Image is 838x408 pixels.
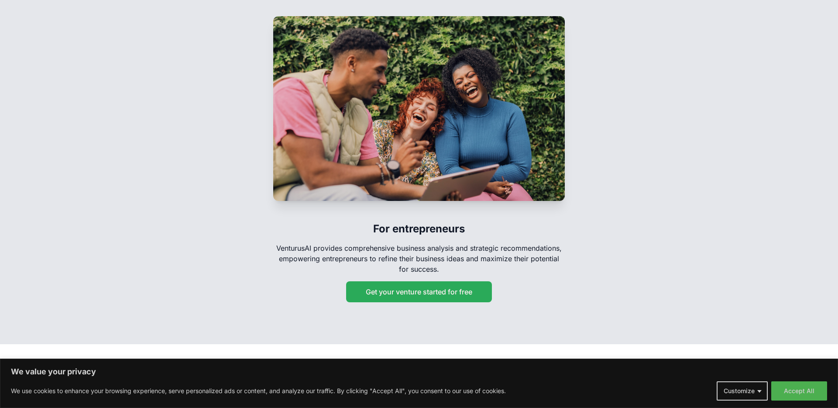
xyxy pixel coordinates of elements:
[11,386,506,396] p: We use cookies to enhance your browsing experience, serve personalized ads or content, and analyz...
[771,381,827,401] button: Accept All
[273,215,565,243] h3: For entrepreneurs
[273,16,565,201] img: For entrepreneurs
[11,367,827,377] p: We value your privacy
[717,381,768,401] button: Customize
[273,243,565,274] p: VenturusAI provides comprehensive business analysis and strategic recommendations, empowering ent...
[346,281,492,302] button: Get your venture started for free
